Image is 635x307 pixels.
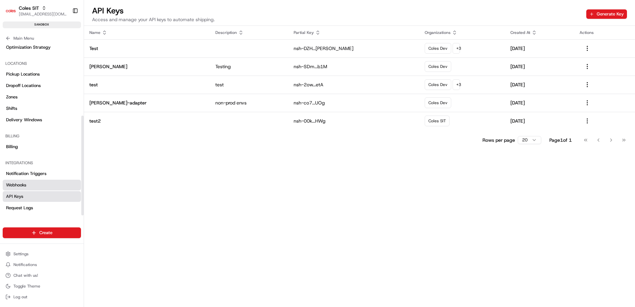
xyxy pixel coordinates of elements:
span: Settings [13,251,29,257]
p: Access and manage your API keys to automate shipping. [92,16,215,23]
div: Page 1 of 1 [549,137,572,143]
div: 💻 [57,98,62,103]
span: Main Menu [13,36,34,41]
div: Start new chat [23,64,110,71]
p: nsh-00k...HWg [294,118,414,124]
div: Coles SIT [425,116,450,126]
div: + 3 [453,79,460,90]
p: Rows per page [482,137,515,143]
a: Dropoff Locations [3,80,81,91]
span: Notification Triggers [6,171,46,177]
span: Request Logs [6,205,33,211]
span: Toggle Theme [13,283,40,289]
img: Coles SIT [5,5,16,16]
a: Delivery Windows [3,115,81,125]
a: Webhooks [3,180,81,190]
p: test2 [89,118,205,124]
button: Notifications [3,260,81,269]
div: Integrations [3,158,81,168]
span: Webhooks [6,182,26,188]
a: Notification Triggers [3,168,81,179]
span: Chat with us! [13,273,38,278]
p: Testing [215,63,283,70]
div: Name [89,30,205,35]
p: nsh-2ow...etA [294,81,414,88]
div: 📗 [7,98,12,103]
div: Coles Dev [425,97,451,108]
div: Coles Dev [425,61,451,72]
img: Nash [7,6,20,20]
div: Actions [580,30,630,35]
span: Pylon [67,114,81,119]
span: API Keys [6,193,23,200]
span: Log out [13,294,27,300]
p: test [89,81,205,88]
button: Generate Key [586,9,627,19]
p: [DATE] [510,118,569,124]
span: Notifications [13,262,37,267]
div: Coles Dev [425,79,451,90]
p: [PERSON_NAME]-adapter [89,99,205,106]
p: nsh-co7...UOg [294,99,414,106]
h2: API Keys [92,5,215,16]
p: test [215,81,283,88]
a: Shifts [3,103,81,114]
button: Coles SITColes SIT[EMAIL_ADDRESS][DOMAIN_NAME] [3,3,70,19]
span: Dropoff Locations [6,83,41,89]
p: Test [89,45,205,52]
span: Shifts [6,105,17,112]
span: Pickup Locations [6,71,40,77]
span: Create [39,230,52,236]
span: Knowledge Base [13,97,51,104]
div: Partial Key [294,30,414,35]
div: Billing [3,131,81,141]
span: Optimization Strategy [6,44,51,50]
button: [EMAIL_ADDRESS][DOMAIN_NAME] [19,11,67,17]
a: 💻API Documentation [54,94,111,106]
span: API Documentation [63,97,108,104]
button: Start new chat [114,66,122,74]
a: Pickup Locations [3,69,81,80]
div: Created At [510,30,569,35]
div: Coles Dev [425,43,451,54]
span: Billing [6,144,18,150]
a: Optimization Strategy [3,42,81,53]
img: 1736555255976-a54dd68f-1ca7-489b-9aae-adbdc363a1c4 [7,64,19,76]
span: Zones [6,94,17,100]
button: Chat with us! [3,271,81,280]
button: Create [3,227,81,238]
button: Log out [3,292,81,302]
a: Billing [3,141,81,152]
button: Main Menu [3,34,81,43]
p: [DATE] [510,45,569,52]
p: [DATE] [510,63,569,70]
div: + 3 [453,43,460,54]
button: Coles SIT [19,5,39,11]
p: Welcome 👋 [7,27,122,37]
button: Toggle Theme [3,281,81,291]
a: Zones [3,92,81,102]
div: Locations [3,58,81,69]
a: 📗Knowledge Base [4,94,54,106]
a: API Keys [3,191,81,202]
p: nsh-SDm...b1M [294,63,414,70]
div: Organizations [425,30,500,35]
div: sandbox [3,21,81,28]
input: Clear [17,43,111,50]
a: Powered byPylon [47,113,81,119]
button: Settings [3,249,81,259]
p: [PERSON_NAME] [89,63,205,70]
p: [DATE] [510,99,569,106]
p: [DATE] [510,81,569,88]
p: nsh-DZH...[PERSON_NAME] [294,45,414,52]
a: Request Logs [3,203,81,213]
span: Delivery Windows [6,117,42,123]
p: non-prod envs [215,99,283,106]
div: Description [215,30,283,35]
div: We're available if you need us! [23,71,85,76]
